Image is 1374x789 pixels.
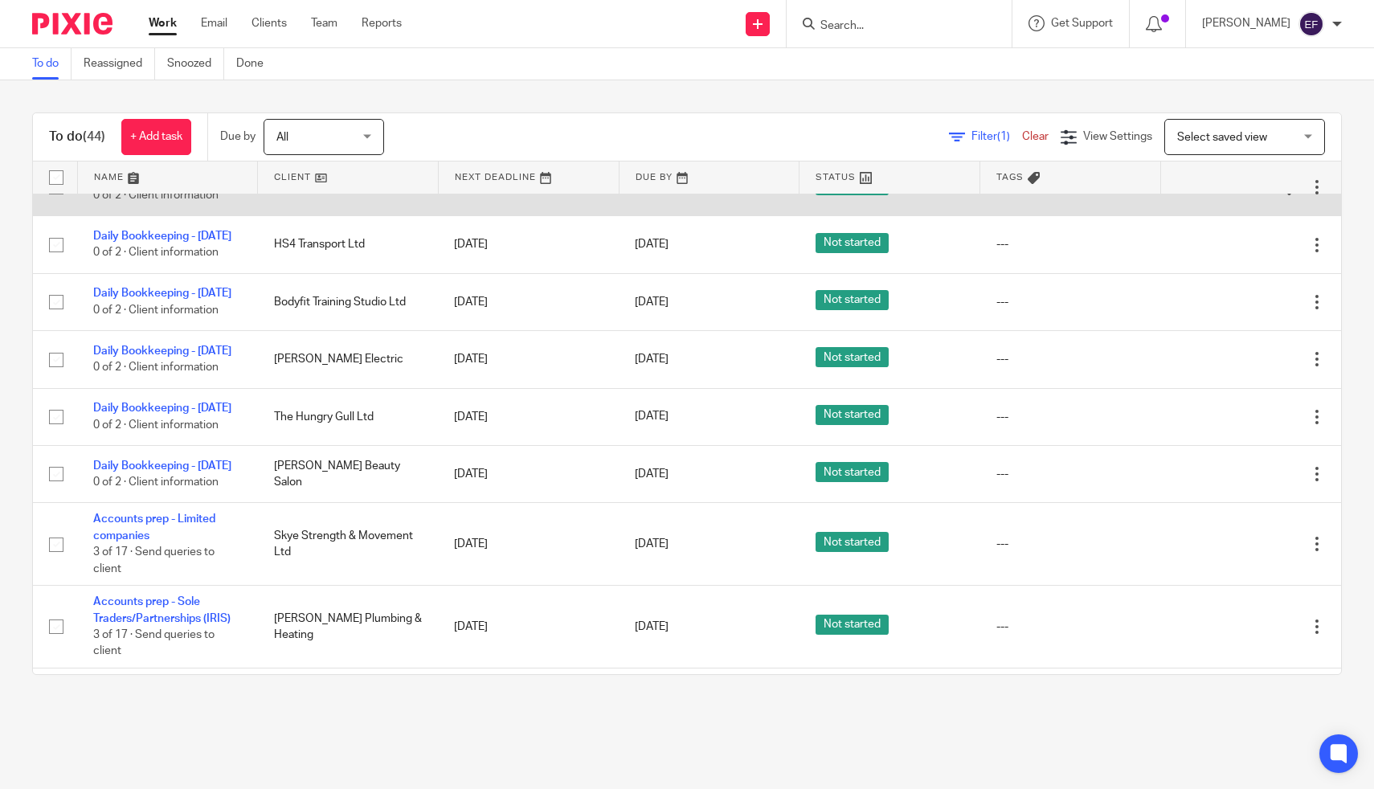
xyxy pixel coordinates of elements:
[93,513,215,541] a: Accounts prep - Limited companies
[49,129,105,145] h1: To do
[1083,131,1152,142] span: View Settings
[635,621,669,632] span: [DATE]
[1177,132,1267,143] span: Select saved view
[438,388,619,445] td: [DATE]
[93,403,231,414] a: Daily Bookkeeping - [DATE]
[311,15,337,31] a: Team
[93,362,219,373] span: 0 of 2 · Client information
[816,233,889,253] span: Not started
[635,239,669,250] span: [DATE]
[220,129,256,145] p: Due by
[997,131,1010,142] span: (1)
[438,273,619,330] td: [DATE]
[93,546,215,574] span: 3 of 17 · Send queries to client
[1051,18,1113,29] span: Get Support
[258,586,439,668] td: [PERSON_NAME] Plumbing & Heating
[996,619,1145,635] div: ---
[32,13,112,35] img: Pixie
[93,419,219,431] span: 0 of 2 · Client information
[996,236,1145,252] div: ---
[996,351,1145,367] div: ---
[971,131,1022,142] span: Filter
[276,132,288,143] span: All
[816,532,889,552] span: Not started
[996,294,1145,310] div: ---
[121,119,191,155] a: + Add task
[93,460,231,472] a: Daily Bookkeeping - [DATE]
[816,462,889,482] span: Not started
[635,354,669,365] span: [DATE]
[201,15,227,31] a: Email
[258,668,439,725] td: [PERSON_NAME]
[816,290,889,310] span: Not started
[996,173,1024,182] span: Tags
[258,445,439,502] td: [PERSON_NAME] Beauty Salon
[996,409,1145,425] div: ---
[816,615,889,635] span: Not started
[819,19,963,34] input: Search
[93,288,231,299] a: Daily Bookkeeping - [DATE]
[258,216,439,273] td: HS4 Transport Ltd
[1202,15,1290,31] p: [PERSON_NAME]
[93,231,231,242] a: Daily Bookkeeping - [DATE]
[93,247,219,259] span: 0 of 2 · Client information
[258,388,439,445] td: The Hungry Gull Ltd
[816,347,889,367] span: Not started
[438,668,619,725] td: [DATE]
[93,190,219,201] span: 0 of 2 · Client information
[438,586,619,668] td: [DATE]
[83,130,105,143] span: (44)
[32,48,72,80] a: To do
[438,331,619,388] td: [DATE]
[362,15,402,31] a: Reports
[149,15,177,31] a: Work
[438,445,619,502] td: [DATE]
[258,503,439,586] td: Skye Strength & Movement Ltd
[438,503,619,586] td: [DATE]
[236,48,276,80] a: Done
[93,596,231,623] a: Accounts prep - Sole Traders/Partnerships (IRIS)
[635,296,669,308] span: [DATE]
[251,15,287,31] a: Clients
[258,331,439,388] td: [PERSON_NAME] Electric
[84,48,155,80] a: Reassigned
[635,411,669,423] span: [DATE]
[635,538,669,550] span: [DATE]
[93,629,215,657] span: 3 of 17 · Send queries to client
[635,468,669,480] span: [DATE]
[996,466,1145,482] div: ---
[93,305,219,316] span: 0 of 2 · Client information
[1022,131,1049,142] a: Clear
[1298,11,1324,37] img: svg%3E
[93,345,231,357] a: Daily Bookkeeping - [DATE]
[438,216,619,273] td: [DATE]
[93,476,219,488] span: 0 of 2 · Client information
[996,536,1145,552] div: ---
[258,273,439,330] td: Bodyfit Training Studio Ltd
[167,48,224,80] a: Snoozed
[816,405,889,425] span: Not started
